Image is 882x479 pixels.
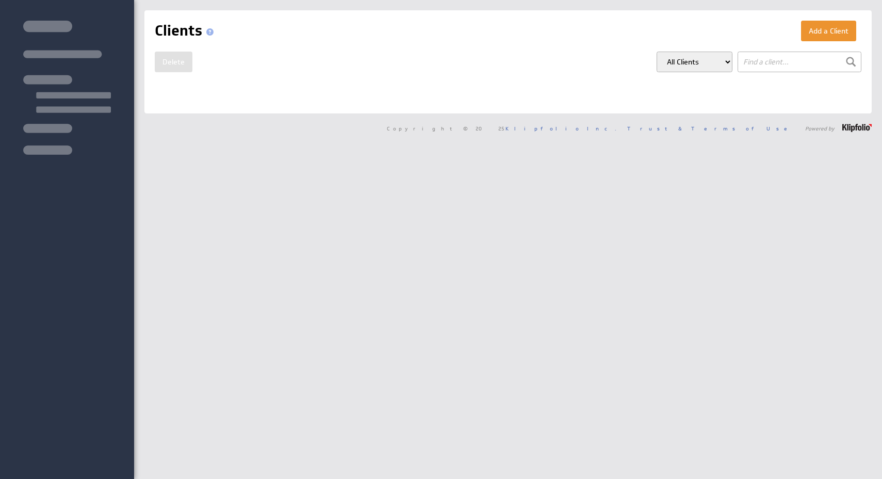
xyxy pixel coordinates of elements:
[505,125,616,132] a: Klipfolio Inc.
[387,126,616,131] span: Copyright © 2025
[627,125,794,132] a: Trust & Terms of Use
[738,52,861,72] input: Find a client...
[842,124,872,132] img: logo-footer.png
[805,126,835,131] span: Powered by
[155,52,192,72] button: Delete
[23,21,111,155] img: skeleton-sidenav.svg
[155,21,218,41] h1: Clients
[801,21,856,41] button: Add a Client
